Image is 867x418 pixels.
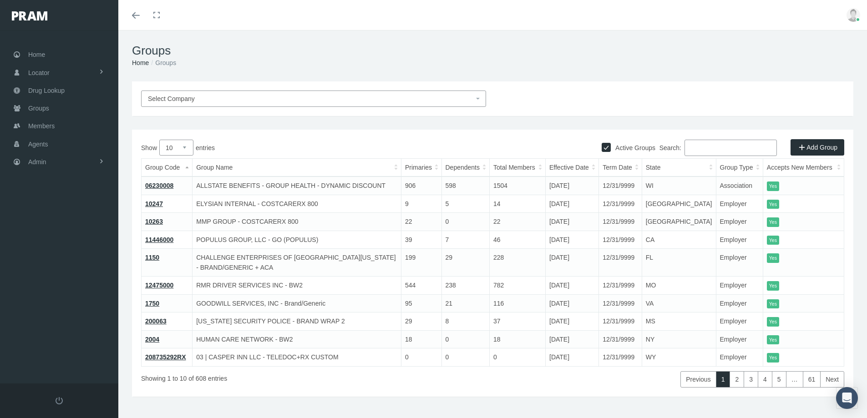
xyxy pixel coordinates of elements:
span: Members [28,117,55,135]
td: 0 [489,348,545,367]
td: 18 [489,330,545,348]
td: 5 [441,195,489,213]
td: 37 [489,312,545,331]
th: Group Name: activate to sort column ascending [193,159,401,177]
td: 199 [401,249,441,277]
td: 14 [489,195,545,213]
td: 12/31/9999 [599,294,642,312]
a: 2004 [145,336,159,343]
td: [DATE] [546,277,599,295]
td: 12/31/9999 [599,348,642,367]
a: 200063 [145,317,167,325]
td: Employer [716,213,763,231]
th: Total Members: activate to sort column ascending [489,159,545,177]
td: MO [642,277,716,295]
td: 116 [489,294,545,312]
td: [DATE] [546,195,599,213]
span: Home [28,46,45,63]
td: 0 [401,348,441,367]
itemstyle: Yes [767,335,779,345]
td: 22 [489,213,545,231]
itemstyle: Yes [767,200,779,209]
td: 0 [441,213,489,231]
span: Admin [28,153,46,171]
td: 22 [401,213,441,231]
img: PRAM_20_x_78.png [12,11,47,20]
itemstyle: Yes [767,281,779,291]
td: 12/31/9999 [599,249,642,277]
td: [DATE] [546,330,599,348]
span: Drug Lookup [28,82,65,99]
td: 12/31/9999 [599,312,642,331]
a: 11446000 [145,236,173,243]
a: 2 [730,371,744,388]
label: Show entries [141,140,493,156]
td: GOODWILL SERVICES, INC - Brand/Generic [193,294,401,312]
td: 12/31/9999 [599,213,642,231]
span: Agents [28,136,48,153]
td: FL [642,249,716,277]
th: Dependents: activate to sort column ascending [441,159,489,177]
td: WY [642,348,716,367]
td: 0 [441,330,489,348]
a: Previous [680,371,716,388]
div: Open Intercom Messenger [836,387,858,409]
itemstyle: Yes [767,181,779,191]
td: 238 [441,277,489,295]
th: Effective Date: activate to sort column ascending [546,159,599,177]
select: Showentries [159,140,193,156]
td: MMP GROUP - COSTCARERX 800 [193,213,401,231]
td: 9 [401,195,441,213]
a: 208735292RX [145,353,186,361]
td: Employer [716,231,763,249]
td: Employer [716,249,763,277]
a: 61 [803,371,821,388]
td: CHALLENGE ENTERPRISES OF [GEOGRAPHIC_DATA][US_STATE] - BRAND/GENERIC + ACA [193,249,401,277]
td: [DATE] [546,312,599,331]
td: 12/31/9999 [599,231,642,249]
td: 29 [401,312,441,331]
td: 782 [489,277,545,295]
span: Groups [28,100,49,117]
td: 18 [401,330,441,348]
td: [DATE] [546,213,599,231]
a: 10247 [145,200,163,207]
td: 7 [441,231,489,249]
itemstyle: Yes [767,299,779,309]
td: 8 [441,312,489,331]
td: POPULUS GROUP, LLC - GO (POPULUS) [193,231,401,249]
a: 10263 [145,218,163,225]
td: [GEOGRAPHIC_DATA] [642,195,716,213]
itemstyle: Yes [767,353,779,363]
td: ALLSTATE BENEFITS - GROUP HEALTH - DYNAMIC DISCOUNT [193,176,401,195]
td: [DATE] [546,249,599,277]
td: 906 [401,176,441,195]
td: 228 [489,249,545,277]
th: Term Date: activate to sort column ascending [599,159,642,177]
a: … [786,371,803,388]
td: Employer [716,312,763,331]
td: [DATE] [546,294,599,312]
td: 39 [401,231,441,249]
td: WI [642,176,716,195]
td: 12/31/9999 [599,277,642,295]
li: Groups [149,58,176,68]
a: 06230008 [145,182,173,189]
a: 12475000 [145,282,173,289]
td: [DATE] [546,231,599,249]
td: 12/31/9999 [599,195,642,213]
td: [DATE] [546,176,599,195]
a: 1 [716,371,730,388]
td: 95 [401,294,441,312]
h1: Groups [132,44,853,58]
td: 544 [401,277,441,295]
input: Search: [684,140,777,156]
img: user-placeholder.jpg [847,8,860,22]
itemstyle: Yes [767,217,779,227]
th: State: activate to sort column ascending [642,159,716,177]
td: 29 [441,249,489,277]
label: Search: [659,140,777,156]
a: 4 [758,371,772,388]
a: 5 [772,371,786,388]
td: RMR DRIVER SERVICES INC - BW2 [193,277,401,295]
